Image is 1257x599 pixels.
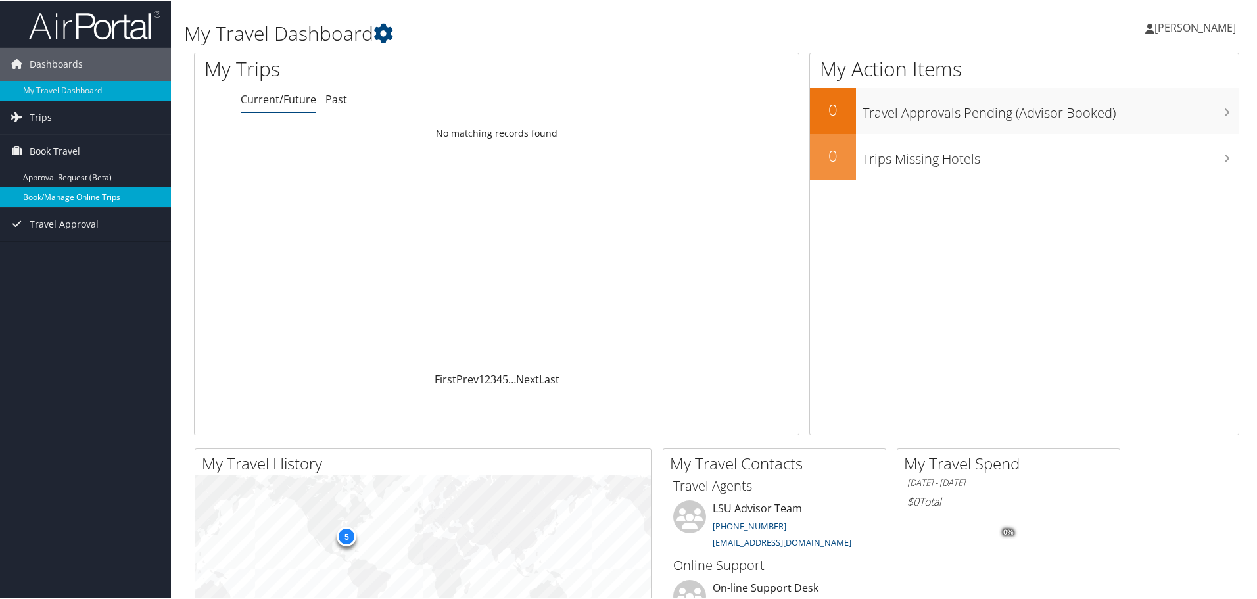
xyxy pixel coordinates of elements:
[667,499,882,553] li: LSU Advisor Team
[907,493,919,508] span: $0
[325,91,347,105] a: Past
[30,47,83,80] span: Dashboards
[502,371,508,385] a: 5
[184,18,894,46] h1: My Travel Dashboard
[904,451,1120,473] h2: My Travel Spend
[485,371,490,385] a: 2
[810,133,1239,179] a: 0Trips Missing Hotels
[241,91,316,105] a: Current/Future
[1154,19,1236,34] span: [PERSON_NAME]
[670,451,886,473] h2: My Travel Contacts
[1145,7,1249,46] a: [PERSON_NAME]
[810,97,856,120] h2: 0
[810,54,1239,82] h1: My Action Items
[456,371,479,385] a: Prev
[496,371,502,385] a: 4
[713,535,851,547] a: [EMAIL_ADDRESS][DOMAIN_NAME]
[30,206,99,239] span: Travel Approval
[516,371,539,385] a: Next
[810,87,1239,133] a: 0Travel Approvals Pending (Advisor Booked)
[508,371,516,385] span: …
[673,475,876,494] h3: Travel Agents
[713,519,786,531] a: [PHONE_NUMBER]
[337,525,356,544] div: 5
[490,371,496,385] a: 3
[435,371,456,385] a: First
[202,451,651,473] h2: My Travel History
[1003,527,1014,535] tspan: 0%
[673,555,876,573] h3: Online Support
[204,54,537,82] h1: My Trips
[30,133,80,166] span: Book Travel
[479,371,485,385] a: 1
[30,100,52,133] span: Trips
[810,143,856,166] h2: 0
[907,493,1110,508] h6: Total
[907,475,1110,488] h6: [DATE] - [DATE]
[539,371,559,385] a: Last
[29,9,160,39] img: airportal-logo.png
[863,96,1239,121] h3: Travel Approvals Pending (Advisor Booked)
[195,120,799,144] td: No matching records found
[863,142,1239,167] h3: Trips Missing Hotels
